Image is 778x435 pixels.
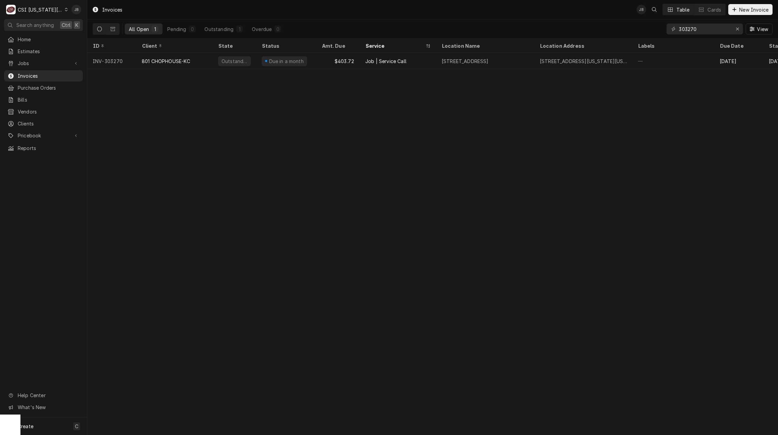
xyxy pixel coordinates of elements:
[221,58,248,65] div: Outstanding
[4,402,83,413] a: Go to What's New
[262,42,309,49] div: Status
[4,118,83,129] a: Clients
[18,120,79,127] span: Clients
[75,21,78,29] span: K
[4,106,83,117] a: Vendors
[638,42,709,49] div: Labels
[153,26,157,33] div: 1
[756,26,769,33] span: View
[18,108,79,115] span: Vendors
[62,21,71,29] span: Ctrl
[87,53,136,69] div: INV-303270
[365,42,424,49] div: Service
[16,21,54,29] span: Search anything
[4,130,83,141] a: Go to Pricebook
[728,4,773,15] button: New Invoice
[190,26,194,33] div: 0
[252,26,272,33] div: Overdue
[18,36,79,43] span: Home
[4,19,83,31] button: Search anythingCtrlK
[6,5,16,14] div: C
[142,58,190,65] div: 801 CHOPHOUSE-KC
[18,60,69,67] span: Jobs
[4,34,83,45] a: Home
[72,5,81,14] div: JB
[276,26,280,33] div: 0
[365,58,407,65] div: Job | Service Call
[442,42,528,49] div: Location Name
[72,5,81,14] div: Joshua Bennett's Avatar
[714,53,763,69] div: [DATE]
[18,72,79,79] span: Invoices
[268,58,304,65] div: Due in a month
[93,42,129,49] div: ID
[676,6,690,13] div: Table
[6,5,16,14] div: CSI Kansas City's Avatar
[218,42,251,49] div: State
[316,53,360,69] div: $403.72
[637,5,646,14] div: JB
[4,94,83,105] a: Bills
[18,84,79,91] span: Purchase Orders
[4,58,83,69] a: Go to Jobs
[18,96,79,103] span: Bills
[746,24,773,34] button: View
[238,26,242,33] div: 1
[18,6,63,13] div: CSI [US_STATE][GEOGRAPHIC_DATA]
[707,6,721,13] div: Cards
[18,423,33,429] span: Create
[679,24,730,34] input: Keyword search
[4,390,83,401] a: Go to Help Center
[18,132,69,139] span: Pricebook
[167,26,186,33] div: Pending
[18,404,79,411] span: What's New
[18,145,79,152] span: Reports
[4,70,83,81] a: Invoices
[738,6,770,13] span: New Invoice
[632,53,714,69] div: —
[720,42,757,49] div: Due Date
[4,46,83,57] a: Estimates
[18,392,79,399] span: Help Center
[540,42,626,49] div: Location Address
[442,58,489,65] div: [STREET_ADDRESS]
[75,423,78,430] span: C
[322,42,353,49] div: Amt. Due
[204,26,233,33] div: Outstanding
[732,24,743,34] button: Erase input
[129,26,149,33] div: All Open
[18,48,79,55] span: Estimates
[142,42,206,49] div: Client
[4,82,83,93] a: Purchase Orders
[649,4,660,15] button: Open search
[540,58,627,65] div: [STREET_ADDRESS][US_STATE][US_STATE]
[4,142,83,154] a: Reports
[637,5,646,14] div: Joshua Bennett's Avatar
